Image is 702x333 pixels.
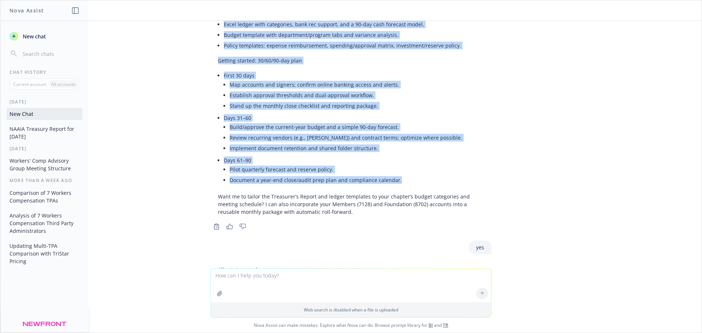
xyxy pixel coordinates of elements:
li: Days 61–90 [224,155,484,187]
li: Pilot quarterly forecast and reserve policy. [230,164,484,175]
li: Document a year-end close/audit prep plan and compliance calendar. [230,175,484,185]
p: Getting started: 30/60/90-day plan [218,57,484,64]
button: NAAIA Treasury Report for [DATE] [7,123,82,143]
p: yes [476,243,484,251]
button: New Chat [7,108,82,120]
li: Implement document retention and shared folder structure. [230,143,484,154]
div: [DATE] [1,99,88,105]
div: More than a week ago [1,177,88,183]
button: Workers' Comp Advisory Group Meeting Structure [7,155,82,174]
li: Map accounts and signers; confirm online banking access and alerts. [230,79,484,90]
li: Days 31–60 [224,113,484,155]
p: Current account [13,81,46,87]
a: TR [443,322,448,328]
li: Policy templates: expense reimbursement, spending/approval matrix, investment/reserve policy. [224,40,484,51]
li: Budget template with department/program tabs and variance analysis. [224,30,484,40]
p: All accounts [51,81,76,87]
h1: Nova Assist [10,7,44,14]
li: Stand up the monthly close checklist and reporting package. [230,101,484,111]
button: New chat [7,30,82,43]
button: Analysis of 7 Workers Compensation Third Party Administrators [7,209,82,237]
p: Web search is disabled when a file is uploaded [215,307,487,313]
p: All set. I created: [218,266,484,273]
span: Nova Assist can make mistakes. Explore what Nova can do: Browse prompt library for and [3,318,699,333]
button: Updating Multi-TPA Comparison with TriStar Pricing [7,240,82,267]
div: Chat History [1,69,88,75]
button: Comparison of 7 Workers Compensation TPAs [7,187,82,207]
li: Build/approve the current-year budget and a simple 90-day forecast. [230,122,484,132]
input: Search chats [21,49,79,59]
li: Excel ledger with categories, bank rec support, and a 90-day cash forecast model. [224,19,484,30]
li: Establish approval thresholds and dual-approval workflow. [230,90,484,101]
p: Want me to tailor the Treasurer’s Report and ledger templates to your chapter’s budget categories... [218,193,484,216]
svg: Copy to clipboard [213,223,220,230]
li: Review recurring vendors (e.g., [PERSON_NAME]) and contract terms; optimize where possible. [230,132,484,143]
li: First 30 days [224,70,484,113]
span: New chat [21,33,46,40]
div: [DATE] [1,145,88,152]
button: Thumbs down [237,222,249,232]
a: BI [429,322,433,328]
